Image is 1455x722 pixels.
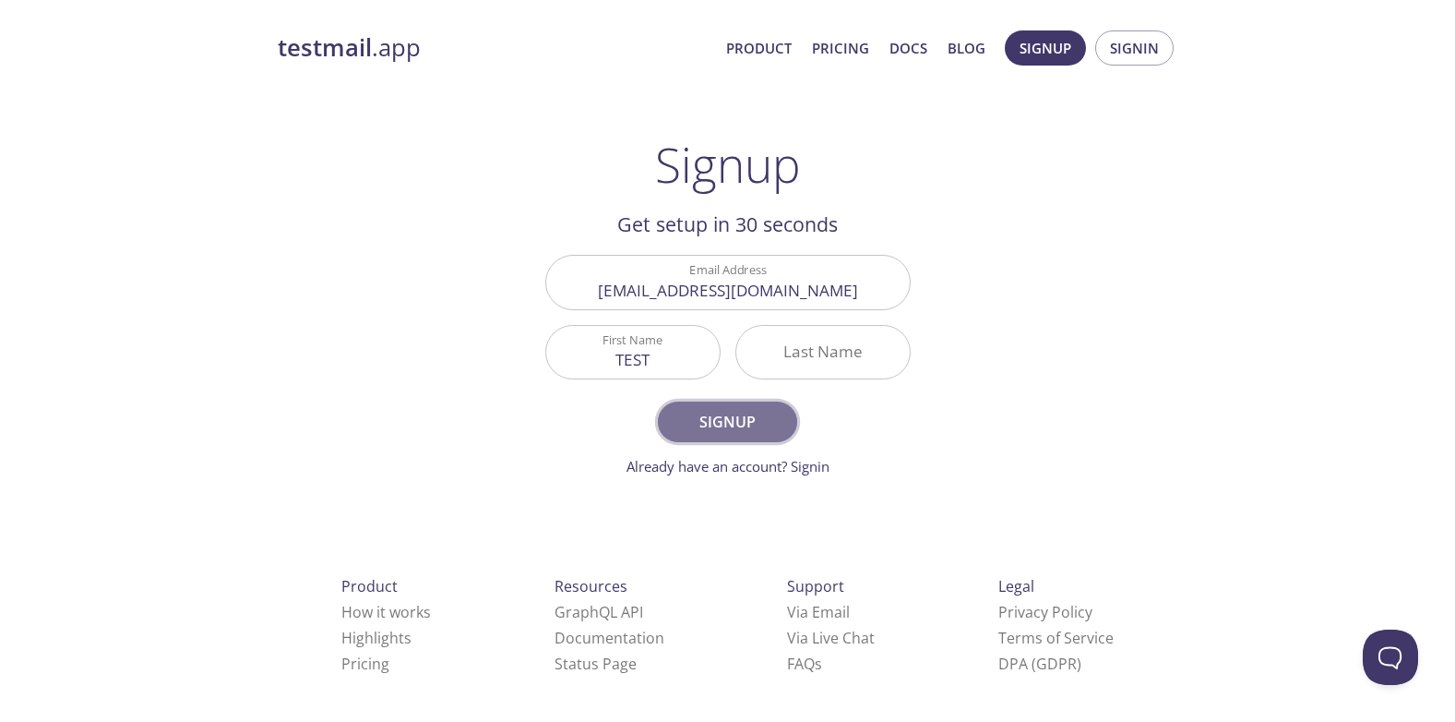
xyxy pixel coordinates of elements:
[998,654,1081,674] a: DPA (GDPR)
[545,209,911,240] h2: Get setup in 30 seconds
[278,31,372,64] strong: testmail
[555,576,627,596] span: Resources
[655,137,801,192] h1: Signup
[1095,30,1174,66] button: Signin
[815,654,822,674] span: s
[626,457,829,475] a: Already have an account? Signin
[787,602,850,622] a: Via Email
[341,602,431,622] a: How it works
[787,654,822,674] a: FAQ
[341,628,411,648] a: Highlights
[998,602,1092,622] a: Privacy Policy
[787,628,875,648] a: Via Live Chat
[726,36,792,60] a: Product
[555,654,637,674] a: Status Page
[1005,30,1086,66] button: Signup
[278,32,711,64] a: testmail.app
[998,576,1034,596] span: Legal
[1363,630,1418,685] iframe: Help Scout Beacon - Open
[998,628,1114,648] a: Terms of Service
[341,654,389,674] a: Pricing
[787,576,844,596] span: Support
[1020,36,1071,60] span: Signup
[555,602,643,622] a: GraphQL API
[678,409,776,435] span: Signup
[658,402,796,442] button: Signup
[889,36,927,60] a: Docs
[1110,36,1159,60] span: Signin
[948,36,985,60] a: Blog
[555,628,664,648] a: Documentation
[812,36,869,60] a: Pricing
[341,576,398,596] span: Product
